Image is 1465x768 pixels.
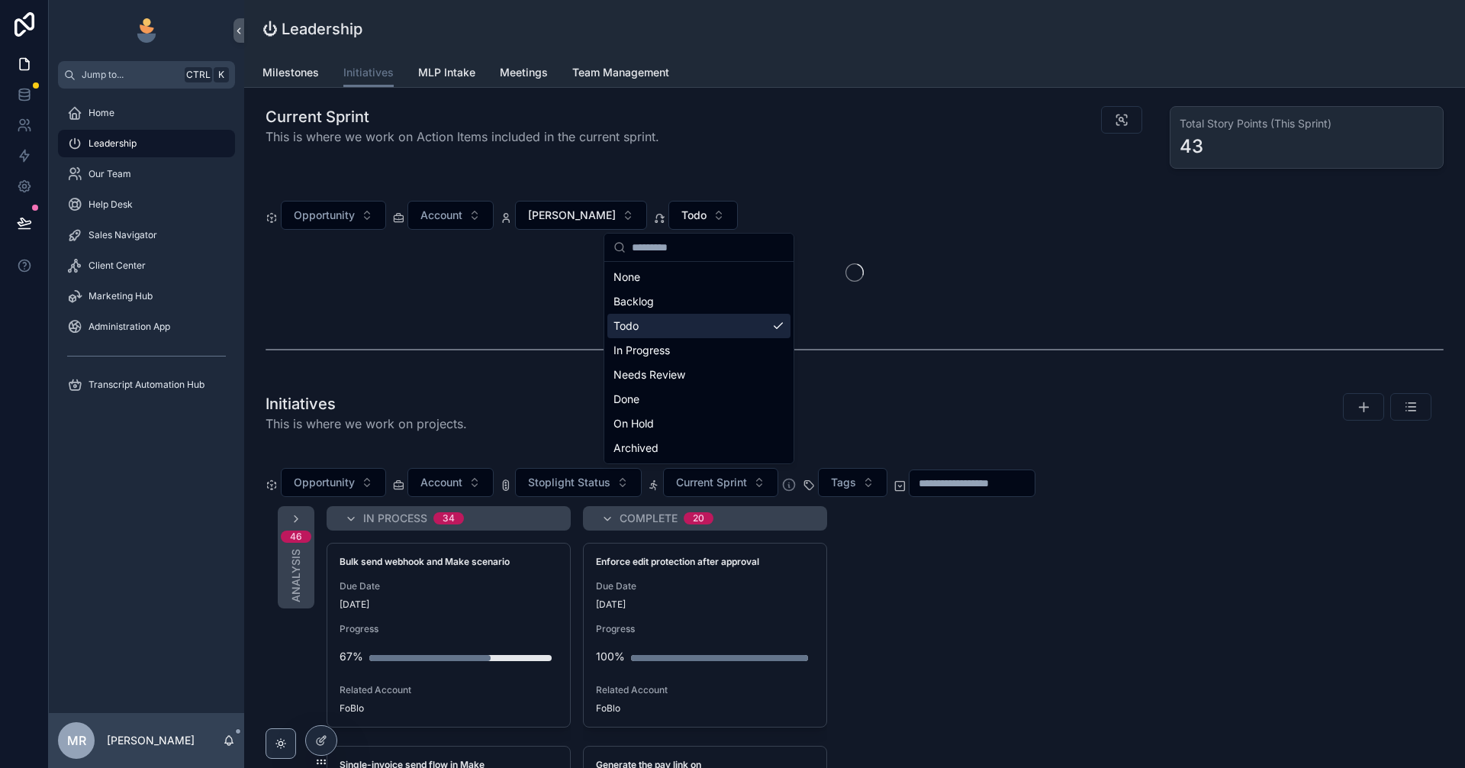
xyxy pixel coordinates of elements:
span: Initiatives [343,65,394,80]
span: Our Team [89,168,131,180]
div: 20 [693,512,704,524]
div: Done [607,387,790,411]
div: Suggestions [604,262,794,463]
span: Sales Navigator [89,229,157,241]
div: On Hold [607,411,790,436]
p: [DATE] [596,599,626,611]
button: Select Button [663,468,778,497]
span: Complete [620,511,678,526]
span: Current Sprint [676,475,747,490]
button: Select Button [281,201,386,230]
span: Analysis [288,549,304,602]
span: Jump to... [82,69,179,81]
img: App logo [134,18,159,43]
span: MR [67,731,86,750]
strong: Enforce edit protection after approval [596,556,759,567]
span: Due Date [340,580,558,592]
span: Related Account [340,684,558,696]
span: Home [89,107,114,119]
a: Milestones [262,59,319,89]
div: 43 [1180,134,1203,159]
p: [DATE] [340,599,369,611]
span: FoBlo [596,702,620,715]
a: Bulk send webhook and Make scenarioDue Date[DATE]Progress67%Related AccountFoBlo [327,543,571,728]
h1: ⏻ Leadership [262,18,362,40]
span: Related Account [596,684,814,696]
a: Home [58,99,235,127]
div: 100% [596,641,625,672]
span: This is where we work on projects. [266,415,467,433]
span: Milestones [262,65,319,80]
button: Select Button [281,468,386,497]
button: Select Button [407,201,494,230]
span: Leadership [89,137,137,150]
div: 34 [443,512,455,524]
span: In Process [363,511,427,526]
span: Progress [596,623,814,635]
div: Backlog [607,289,790,314]
span: Administration App [89,321,170,333]
button: Select Button [818,468,887,497]
span: [PERSON_NAME] [528,208,616,223]
span: Meetings [500,65,548,80]
button: Select Button [668,201,738,230]
div: None [607,265,790,289]
span: Transcript Automation Hub [89,379,204,391]
span: Stoplight Status [528,475,610,490]
a: Initiatives [343,59,394,88]
h1: Initiatives [266,393,467,415]
a: Sales Navigator [58,221,235,249]
button: Jump to...CtrlK [58,61,235,89]
button: Select Button [407,468,494,497]
span: MLP Intake [418,65,475,80]
h3: Total Story Points (This Sprint) [1180,116,1434,131]
span: This is where we work on Action Items included in the current sprint. [266,127,659,146]
span: FoBlo [340,702,364,715]
span: Marketing Hub [89,290,153,302]
div: 46 [290,531,302,543]
a: Leadership [58,130,235,157]
span: Client Center [89,260,146,272]
a: Marketing Hub [58,282,235,310]
span: Opportunity [294,475,355,490]
a: Transcript Automation Hub [58,371,235,399]
a: Our Team [58,160,235,188]
a: Help Desk [58,191,235,218]
span: K [215,69,227,81]
span: Todo [681,208,707,223]
button: Select Button [515,201,647,230]
span: Ctrl [185,67,212,82]
div: In Progress [607,338,790,363]
a: Client Center [58,252,235,279]
h1: Current Sprint [266,106,659,127]
div: 67% [340,641,363,672]
a: Meetings [500,59,548,89]
span: Due Date [596,580,814,592]
div: Archived [607,436,790,460]
span: Team Management [572,65,669,80]
a: Administration App [58,313,235,340]
span: Help Desk [89,198,133,211]
span: Progress [340,623,558,635]
p: [PERSON_NAME] [107,733,195,748]
div: Todo [607,314,790,338]
span: Tags [831,475,856,490]
a: Team Management [572,59,669,89]
span: Opportunity [294,208,355,223]
div: Needs Review [607,363,790,387]
a: MLP Intake [418,59,475,89]
div: scrollable content [49,89,244,418]
button: Select Button [515,468,642,497]
span: Account [420,475,462,490]
strong: Bulk send webhook and Make scenario [340,556,510,567]
a: Enforce edit protection after approvalDue Date[DATE]Progress100%Related AccountFoBlo [583,543,827,728]
span: Account [420,208,462,223]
